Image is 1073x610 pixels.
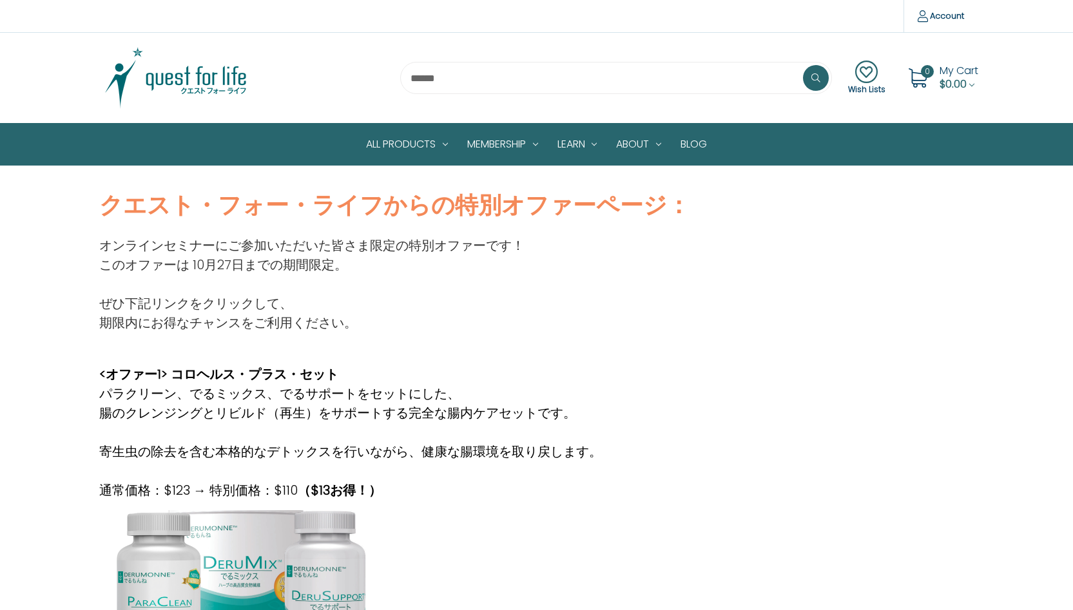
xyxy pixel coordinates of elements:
[940,77,967,91] span: $0.00
[99,481,602,500] p: 通常価格：$123 → 特別価格：$110
[940,63,978,78] span: My Cart
[99,384,602,403] p: パラクリーン、でるミックス、でるサポートをセットにした、
[356,124,458,165] a: All Products
[99,403,602,423] p: 腸のクレンジングとリビルド（再生）をサポートする完全な腸内ケアセットです。
[298,481,382,499] strong: （$13お得！）
[458,124,548,165] a: Membership
[548,124,607,165] a: Learn
[99,255,525,274] p: このオファーは 10月27日までの期間限定。
[921,65,934,78] span: 0
[99,313,525,332] p: 期限内にお得なチャンスをご利用ください。
[99,236,525,255] p: オンラインセミナーにご参加いただいた皆さま限定の特別オファーです！
[99,365,338,383] strong: <オファー1> コロヘルス・プラス・セット
[99,294,525,313] p: ぜひ下記リンクをクリックして、
[606,124,671,165] a: About
[671,124,717,165] a: Blog
[99,189,690,222] strong: クエスト・フォー・ライフからの特別オファーページ：
[95,46,256,110] img: Quest Group
[99,442,602,461] p: 寄生虫の除去を含む本格的なデトックスを行いながら、健康な腸環境を取り戻します。
[940,63,978,91] a: Cart with 0 items
[848,61,885,95] a: Wish Lists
